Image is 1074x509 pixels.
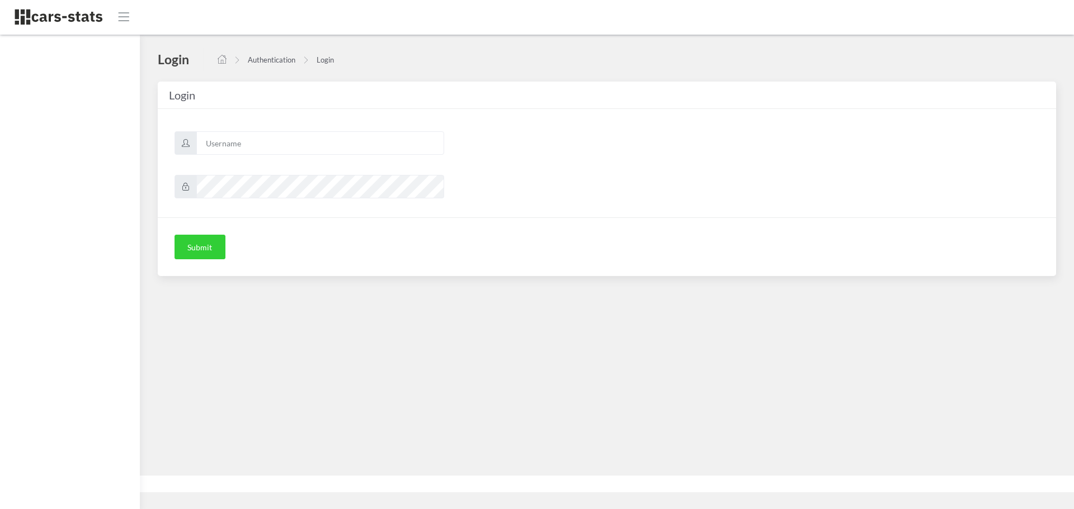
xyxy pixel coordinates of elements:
a: Login [317,55,334,64]
input: Username [196,131,444,155]
a: Authentication [248,55,295,64]
h4: Login [158,51,189,68]
span: Login [169,88,195,102]
button: Submit [175,235,225,259]
img: navbar brand [14,8,103,26]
